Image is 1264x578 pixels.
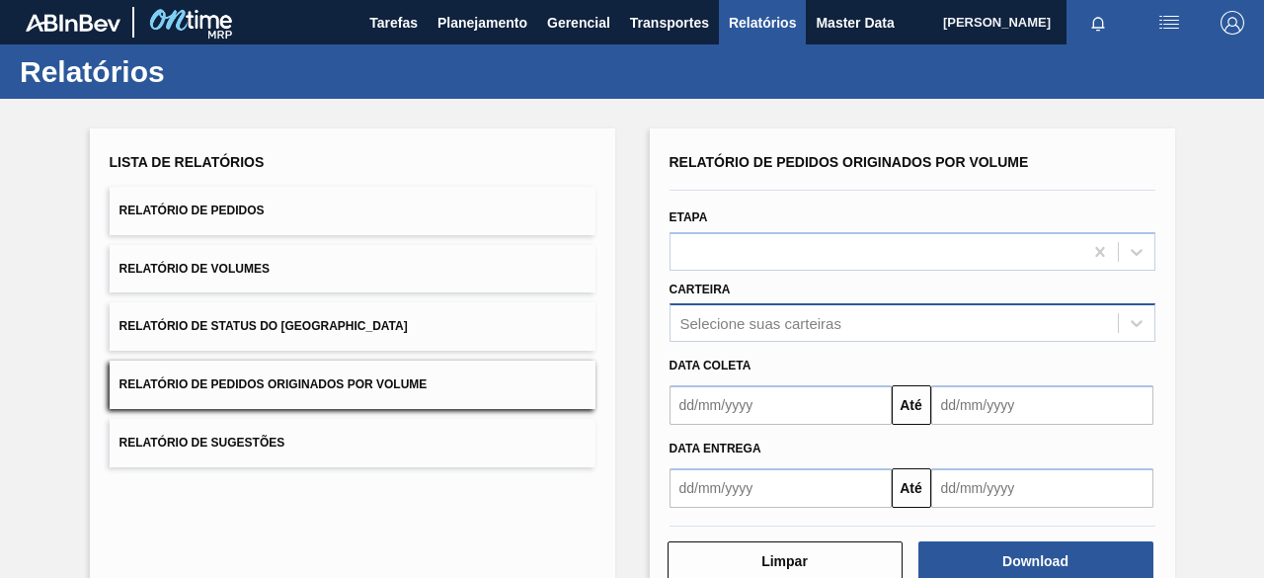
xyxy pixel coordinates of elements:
[931,468,1153,508] input: dd/mm/yyyy
[110,361,595,409] button: Relatório de Pedidos Originados por Volume
[20,60,370,83] h1: Relatórios
[119,436,285,450] span: Relatório de Sugestões
[931,385,1153,425] input: dd/mm/yyyy
[547,11,610,35] span: Gerencial
[670,468,892,508] input: dd/mm/yyyy
[670,210,708,224] label: Etapa
[26,14,120,32] img: TNhmsLtSVTkK8tSr43FrP2fwEKptu5GPRR3wAAAABJRU5ErkJggg==
[437,11,527,35] span: Planejamento
[670,154,1029,170] span: Relatório de Pedidos Originados por Volume
[119,204,265,217] span: Relatório de Pedidos
[1157,11,1181,35] img: userActions
[369,11,418,35] span: Tarefas
[729,11,796,35] span: Relatórios
[670,359,751,372] span: Data coleta
[892,468,931,508] button: Até
[110,187,595,235] button: Relatório de Pedidos
[670,442,761,455] span: Data entrega
[119,377,428,391] span: Relatório de Pedidos Originados por Volume
[630,11,709,35] span: Transportes
[680,315,841,332] div: Selecione suas carteiras
[110,302,595,351] button: Relatório de Status do [GEOGRAPHIC_DATA]
[1221,11,1244,35] img: Logout
[119,319,408,333] span: Relatório de Status do [GEOGRAPHIC_DATA]
[816,11,894,35] span: Master Data
[110,245,595,293] button: Relatório de Volumes
[119,262,270,276] span: Relatório de Volumes
[110,154,265,170] span: Lista de Relatórios
[110,419,595,467] button: Relatório de Sugestões
[1066,9,1130,37] button: Notificações
[892,385,931,425] button: Até
[670,385,892,425] input: dd/mm/yyyy
[670,283,731,296] label: Carteira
